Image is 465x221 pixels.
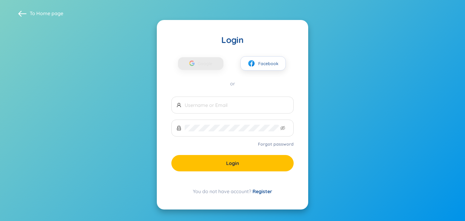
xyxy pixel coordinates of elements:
[226,160,239,167] span: Login
[258,141,294,147] a: Forgot password
[280,126,285,130] span: eye-invisible
[171,188,294,195] div: You do not have account?
[176,103,181,107] span: user
[240,56,286,71] button: facebookFacebook
[252,188,272,194] a: Register
[178,57,223,70] button: Google
[36,10,63,16] a: Home page
[185,102,289,108] input: Username or Email
[171,155,294,171] button: Login
[248,60,255,67] img: facebook
[176,126,181,130] span: lock
[171,80,294,87] div: or
[198,57,215,70] span: Google
[171,35,294,45] div: Login
[30,10,63,17] span: To
[258,60,279,67] span: Facebook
